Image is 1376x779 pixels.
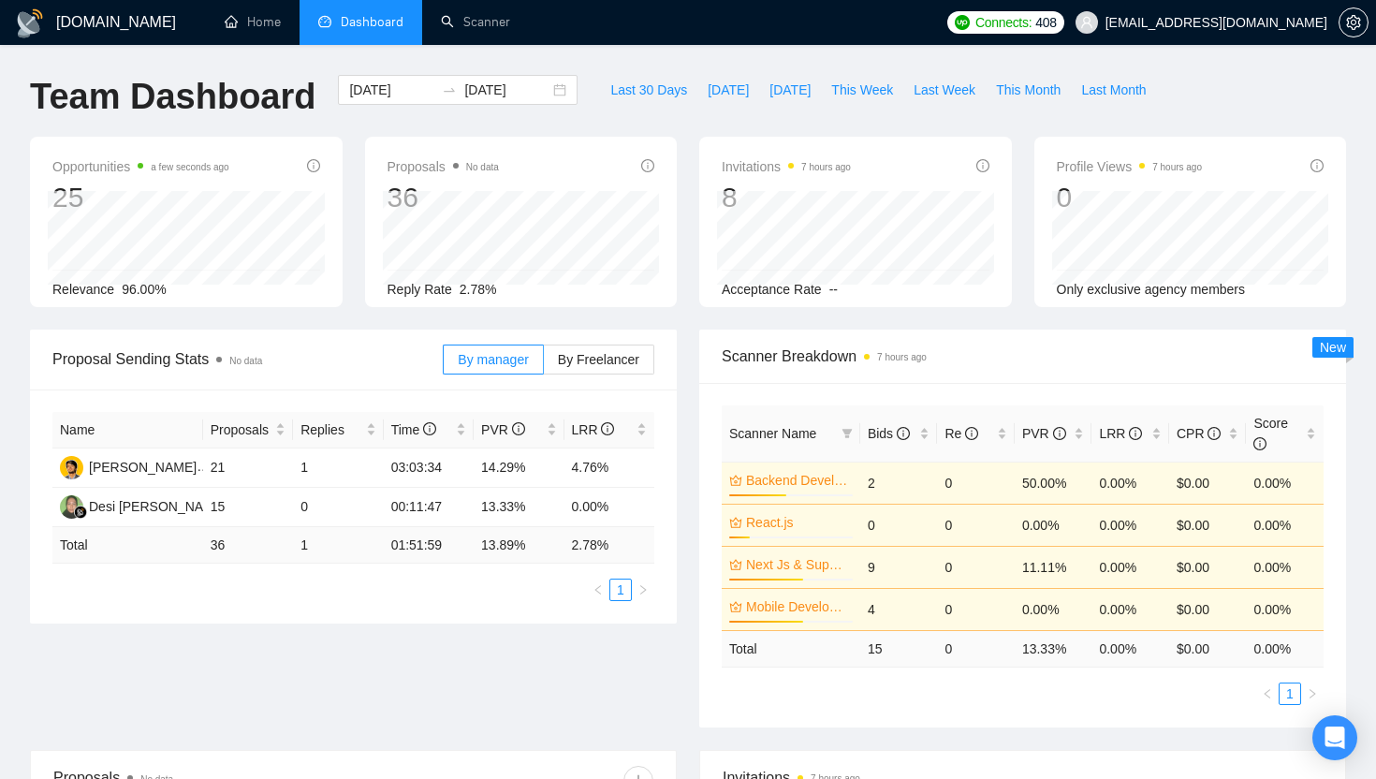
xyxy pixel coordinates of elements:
span: Opportunities [52,155,229,178]
div: 0 [1057,180,1203,215]
img: DW [60,495,83,519]
span: Last Month [1081,80,1146,100]
span: filter [842,428,853,439]
span: crown [729,516,742,529]
td: 0.00% [1091,546,1169,588]
td: 00:11:47 [384,488,474,527]
td: 13.89 % [474,527,564,564]
td: 15 [860,630,938,667]
span: Invitations [722,155,851,178]
td: 2 [860,462,938,504]
button: left [587,579,609,601]
span: -- [829,282,838,297]
td: $ 0.00 [1169,630,1247,667]
a: 1 [1280,683,1300,704]
span: left [1262,688,1273,699]
li: Previous Page [587,579,609,601]
td: 0.00% [1091,504,1169,546]
span: user [1080,16,1093,29]
th: Proposals [203,412,293,448]
span: [DATE] [708,80,749,100]
span: New [1320,340,1346,355]
img: TN [60,456,83,479]
td: 01:51:59 [384,527,474,564]
th: Name [52,412,203,448]
span: info-circle [1253,437,1266,450]
span: No data [229,356,262,366]
td: 0.00% [1246,588,1324,630]
button: Last 30 Days [600,75,697,105]
td: 0.00% [1015,588,1092,630]
td: $0.00 [1169,462,1247,504]
span: LRR [572,422,615,437]
td: 15 [203,488,293,527]
span: info-circle [1053,427,1066,440]
span: Last Week [914,80,975,100]
span: filter [838,419,856,448]
a: homeHome [225,14,281,30]
td: 0.00 % [1091,630,1169,667]
span: [DATE] [769,80,811,100]
td: 9 [860,546,938,588]
td: 0 [937,588,1015,630]
td: 0.00% [564,488,655,527]
span: info-circle [1129,427,1142,440]
td: 1 [293,527,383,564]
button: right [632,579,654,601]
button: [DATE] [697,75,759,105]
span: Reply Rate [388,282,452,297]
a: React.js [746,512,849,533]
span: Only exclusive agency members [1057,282,1246,297]
span: info-circle [601,422,614,435]
span: info-circle [423,422,436,435]
td: 50.00% [1015,462,1092,504]
div: 8 [722,180,851,215]
span: Replies [300,419,361,440]
span: PVR [481,422,525,437]
time: 7 hours ago [877,352,927,362]
a: Mobile Development [746,596,849,617]
span: Scanner Name [729,426,816,441]
span: Re [944,426,978,441]
span: 408 [1035,12,1056,33]
a: searchScanner [441,14,510,30]
button: right [1301,683,1324,705]
td: 4.76% [564,448,655,488]
a: 1 [610,580,631,600]
a: setting [1339,15,1369,30]
button: This Week [821,75,903,105]
td: 1 [293,448,383,488]
span: info-circle [965,427,978,440]
td: 0 [937,630,1015,667]
span: Time [391,422,436,437]
td: 0 [937,504,1015,546]
span: setting [1339,15,1368,30]
span: LRR [1099,426,1142,441]
span: Acceptance Rate [722,282,822,297]
span: Dashboard [341,14,403,30]
td: 21 [203,448,293,488]
span: right [1307,688,1318,699]
img: logo [15,8,45,38]
td: 2.78 % [564,527,655,564]
span: CPR [1177,426,1221,441]
button: left [1256,683,1279,705]
td: 0.00% [1246,504,1324,546]
span: info-circle [897,427,910,440]
span: This Month [996,80,1061,100]
span: left [593,584,604,595]
th: Replies [293,412,383,448]
button: Last Week [903,75,986,105]
span: Connects: [975,12,1032,33]
span: info-circle [307,159,320,172]
span: Last 30 Days [610,80,687,100]
img: gigradar-bm.png [74,506,87,519]
td: 13.33 % [1015,630,1092,667]
td: 0.00% [1246,462,1324,504]
span: info-circle [1310,159,1324,172]
td: Total [722,630,860,667]
span: crown [729,558,742,571]
button: Last Month [1071,75,1156,105]
span: info-circle [976,159,989,172]
span: Proposals [211,419,271,440]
